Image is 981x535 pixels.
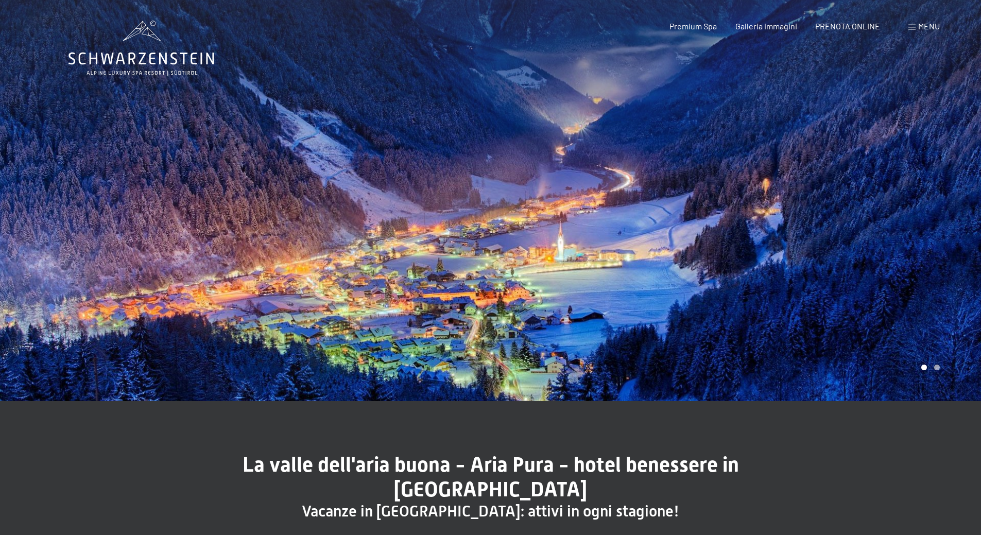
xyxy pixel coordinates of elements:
div: Carousel Page 2 [934,365,940,370]
span: Vacanze in [GEOGRAPHIC_DATA]: attivi in ogni stagione! [302,502,679,520]
div: Carousel Page 1 (Current Slide) [921,365,927,370]
a: Galleria immagini [735,21,797,31]
a: PRENOTA ONLINE [815,21,880,31]
a: Premium Spa [669,21,717,31]
span: Menu [918,21,940,31]
div: Carousel Pagination [918,365,940,370]
span: La valle dell'aria buona - Aria Pura - hotel benessere in [GEOGRAPHIC_DATA] [243,453,739,502]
